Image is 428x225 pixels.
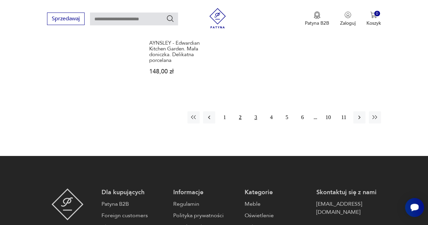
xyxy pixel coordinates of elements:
a: Ikona medaluPatyna B2B [305,12,329,26]
iframe: Smartsupp widget button [405,198,424,217]
a: Meble [245,200,309,208]
button: 0Koszyk [366,12,381,26]
button: 1 [219,111,231,123]
button: 3 [250,111,262,123]
a: Patyna B2B [102,200,166,208]
p: Koszyk [366,20,381,26]
button: 10 [322,111,334,123]
p: Patyna B2B [305,20,329,26]
button: 4 [265,111,277,123]
a: Sprzedawaj [47,17,85,22]
a: Foreign customers [102,211,166,220]
button: 2 [234,111,246,123]
img: Ikonka użytkownika [344,12,351,18]
p: 148,00 zł [149,69,217,74]
img: Ikona medalu [314,12,320,19]
button: Patyna B2B [305,12,329,26]
button: 5 [281,111,293,123]
a: [EMAIL_ADDRESS][DOMAIN_NAME] [316,200,381,216]
p: Dla kupujących [102,188,166,197]
img: Patyna - sklep z meblami i dekoracjami vintage [51,188,84,220]
p: Zaloguj [340,20,356,26]
button: Szukaj [166,15,174,23]
div: 0 [374,11,380,17]
a: Regulamin [173,200,238,208]
img: Ikona koszyka [370,12,377,18]
h3: AYNSLEY - Edwardian Kitchen Garden. Mała doniczka. Delikatna porcelana [149,40,217,63]
p: Skontaktuj się z nami [316,188,381,197]
a: Oświetlenie [245,211,309,220]
button: 11 [338,111,350,123]
a: Polityka prywatności [173,211,238,220]
button: Zaloguj [340,12,356,26]
p: Kategorie [245,188,309,197]
button: Sprzedawaj [47,13,85,25]
p: Informacje [173,188,238,197]
button: 6 [296,111,309,123]
img: Patyna - sklep z meblami i dekoracjami vintage [207,8,228,28]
